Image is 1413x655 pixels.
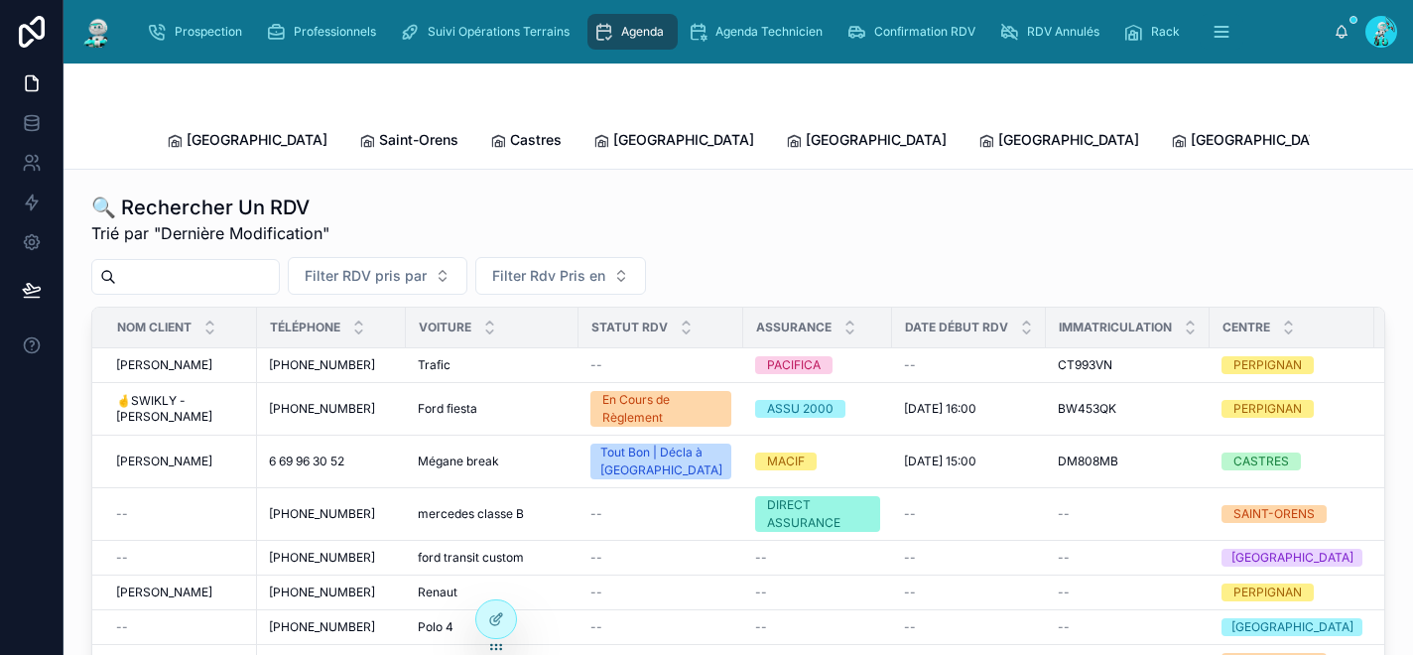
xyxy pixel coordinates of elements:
span: -- [590,550,602,566]
span: [GEOGRAPHIC_DATA] [613,130,754,150]
span: [GEOGRAPHIC_DATA] [1191,130,1332,150]
span: -- [904,357,916,373]
a: -- [116,506,245,522]
span: [PHONE_NUMBER] [269,357,375,373]
span: Professionnels [294,24,376,40]
span: Trié par "Dernière Modification" [91,221,329,245]
span: Agenda [621,24,664,40]
a: RDV Annulés [993,14,1113,50]
a: -- [755,585,880,600]
a: [GEOGRAPHIC_DATA] [593,122,754,162]
span: -- [755,585,767,600]
span: Centre [1222,320,1270,335]
span: [PERSON_NAME] [116,454,212,469]
span: Statut RDV [591,320,668,335]
a: -- [904,585,1034,600]
span: [GEOGRAPHIC_DATA] [998,130,1139,150]
a: Professionnels [260,14,390,50]
span: -- [755,619,767,635]
a: [PERSON_NAME] [116,585,245,600]
div: DIRECT ASSURANCE [767,496,868,532]
span: Filter RDV pris par [305,266,427,286]
span: Agenda Technicien [715,24,823,40]
span: -- [1058,506,1070,522]
a: -- [904,550,1034,566]
a: CASTRES [1221,453,1362,470]
span: -- [590,357,602,373]
span: Assurance [756,320,832,335]
a: [GEOGRAPHIC_DATA] [978,122,1139,162]
a: -- [590,619,731,635]
a: [PHONE_NUMBER] [269,619,394,635]
span: Renaut [418,585,457,600]
span: [GEOGRAPHIC_DATA] [187,130,327,150]
span: [PHONE_NUMBER] [269,619,375,635]
span: [DATE] 15:00 [904,454,976,469]
a: PERPIGNAN [1221,400,1362,418]
div: PERPIGNAN [1233,356,1302,374]
a: Mégane break [418,454,567,469]
span: -- [590,619,602,635]
span: -- [1058,585,1070,600]
div: PACIFICA [767,356,821,374]
a: Ford fiesta [418,401,567,417]
a: -- [904,357,1034,373]
a: Polo 4 [418,619,567,635]
span: -- [904,506,916,522]
span: Filter Rdv Pris en [492,266,605,286]
img: App logo [79,16,115,48]
span: -- [904,585,916,600]
span: [DATE] 16:00 [904,401,976,417]
a: ford transit custom [418,550,567,566]
span: CT993VN [1058,357,1112,373]
span: 6 69 96 30 52 [269,454,344,469]
span: [PHONE_NUMBER] [269,506,375,522]
div: scrollable content [131,10,1334,54]
span: -- [755,550,767,566]
div: MACIF [767,453,805,470]
span: -- [1058,550,1070,566]
span: mercedes classe B [418,506,524,522]
div: Tout Bon | Décla à [GEOGRAPHIC_DATA] [600,444,722,479]
span: [PHONE_NUMBER] [269,585,375,600]
span: -- [1058,619,1070,635]
a: -- [590,357,731,373]
span: -- [116,506,128,522]
a: [PERSON_NAME] [116,357,245,373]
a: -- [1058,506,1198,522]
a: [PERSON_NAME] [116,454,245,469]
a: [PHONE_NUMBER] [269,585,394,600]
span: Confirmation RDV [874,24,975,40]
a: -- [904,506,1034,522]
div: SAINT-ORENS [1233,505,1315,523]
span: Saint-Orens [379,130,458,150]
a: [GEOGRAPHIC_DATA] [786,122,947,162]
span: RDV Annulés [1027,24,1099,40]
a: 🤞SWIKLY - [PERSON_NAME] [116,393,245,425]
a: ASSU 2000 [755,400,880,418]
div: [GEOGRAPHIC_DATA] [1231,618,1353,636]
a: Agenda Technicien [682,14,836,50]
span: Polo 4 [418,619,453,635]
span: -- [116,619,128,635]
a: [DATE] 15:00 [904,454,1034,469]
a: [PHONE_NUMBER] [269,506,394,522]
a: DIRECT ASSURANCE [755,496,880,532]
div: PERPIGNAN [1233,584,1302,601]
a: -- [590,506,731,522]
span: Immatriculation [1059,320,1172,335]
a: PACIFICA [755,356,880,374]
a: Confirmation RDV [840,14,989,50]
span: Date Début RDV [905,320,1008,335]
a: [GEOGRAPHIC_DATA] [1171,122,1332,162]
a: PERPIGNAN [1221,584,1362,601]
a: Castres [490,122,562,162]
div: PERPIGNAN [1233,400,1302,418]
a: Renaut [418,585,567,600]
span: -- [590,585,602,600]
a: -- [116,619,245,635]
span: [PHONE_NUMBER] [269,550,375,566]
a: Saint-Orens [359,122,458,162]
span: Téléphone [270,320,340,335]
